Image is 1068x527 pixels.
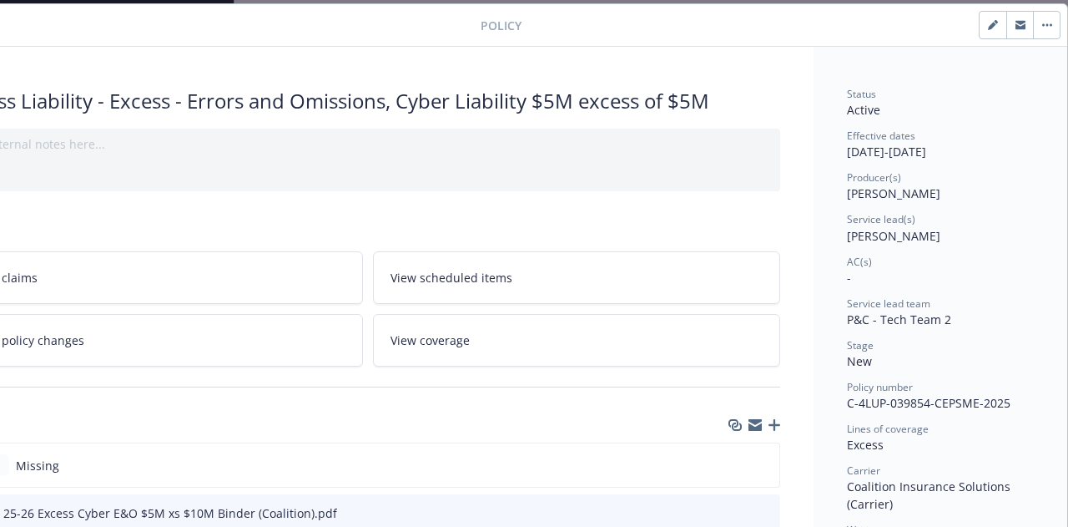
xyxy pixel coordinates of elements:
span: View scheduled items [390,269,512,286]
div: Excess [847,436,1034,454]
span: P&C - Tech Team 2 [847,312,951,327]
span: Missing [16,457,59,474]
span: C-4LUP-039854-CEPSME-2025 [847,395,1010,411]
span: Coalition Insurance Solutions (Carrier) [847,479,1014,512]
span: Policy [481,17,521,34]
span: [PERSON_NAME] [847,228,940,244]
a: View scheduled items [373,251,781,304]
span: Stage [847,338,874,352]
span: Policy number [847,380,913,394]
span: - [847,270,851,286]
span: Status [847,87,876,101]
span: Producer(s) [847,170,901,185]
span: Service lead(s) [847,212,915,226]
span: Active [847,102,880,118]
div: [DATE] - [DATE] [847,129,1034,160]
a: View coverage [373,314,781,367]
span: New [847,353,872,369]
span: Service lead team [847,296,930,311]
span: AC(s) [847,255,872,269]
span: Carrier [847,464,880,478]
span: Effective dates [847,129,915,143]
button: download file [732,504,745,522]
div: 25-26 Excess Cyber E&O $5M xs $10M Binder (Coalition).pdf [3,504,337,522]
span: [PERSON_NAME] [847,185,940,201]
button: preview file [758,504,773,522]
span: Lines of coverage [847,422,929,436]
span: View coverage [390,332,470,349]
